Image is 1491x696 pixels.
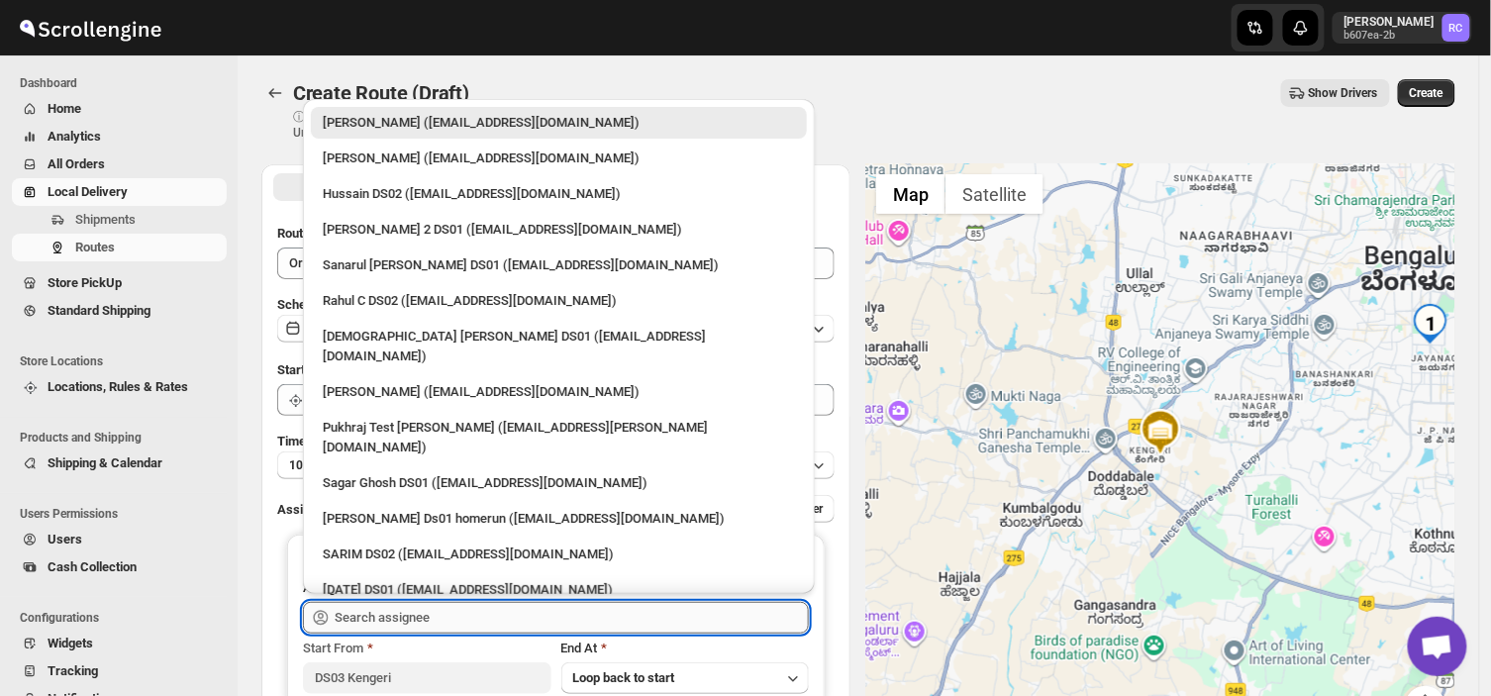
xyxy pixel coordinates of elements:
[323,184,795,204] div: Hussain DS02 ([EMAIL_ADDRESS][DOMAIN_NAME])
[277,434,357,448] span: Time Per Stop
[561,639,809,658] div: End At
[48,559,137,574] span: Cash Collection
[20,430,228,446] span: Products and Shipping
[303,499,815,535] li: Sourav Ds01 homerun (bamij29633@eluxeer.com)
[323,509,795,529] div: [PERSON_NAME] Ds01 homerun ([EMAIL_ADDRESS][DOMAIN_NAME])
[323,291,795,311] div: Rahul C DS02 ([EMAIL_ADDRESS][DOMAIN_NAME])
[945,174,1044,214] button: Show satellite imagery
[12,206,227,234] button: Shipments
[48,663,98,678] span: Tracking
[261,79,289,107] button: Routes
[303,139,815,174] li: Mujakkir Benguli (voweh79617@daypey.com)
[1333,12,1472,44] button: User menu
[303,570,815,606] li: Raja DS01 (gasecig398@owlny.com)
[1410,85,1443,101] span: Create
[48,156,105,171] span: All Orders
[12,123,227,150] button: Analytics
[20,75,228,91] span: Dashboard
[303,408,815,463] li: Pukhraj Test Grewal (lesogip197@pariag.com)
[48,275,122,290] span: Store PickUp
[303,246,815,281] li: Sanarul Haque DS01 (fefifag638@adosnan.com)
[303,463,815,499] li: Sagar Ghosh DS01 (loneyoj483@downlor.com)
[48,129,101,144] span: Analytics
[75,212,136,227] span: Shipments
[293,109,605,141] p: ⓘ Shipments can also be added from Shipments menu Unrouted tab
[303,174,815,210] li: Hussain DS02 (jarav60351@abatido.com)
[48,184,128,199] span: Local Delivery
[12,526,227,553] button: Users
[277,226,347,241] span: Route Name
[12,449,227,477] button: Shipping & Calendar
[1344,30,1435,42] p: b607ea-2b
[323,327,795,366] div: [DEMOGRAPHIC_DATA] [PERSON_NAME] DS01 ([EMAIL_ADDRESS][DOMAIN_NAME])
[48,303,150,318] span: Standard Shipping
[1281,79,1390,107] button: Show Drivers
[277,502,331,517] span: Assign to
[277,248,835,279] input: Eg: Bengaluru Route
[1408,617,1467,676] a: Open chat
[323,473,795,493] div: Sagar Ghosh DS01 ([EMAIL_ADDRESS][DOMAIN_NAME])
[1449,22,1463,35] text: RC
[303,372,815,408] li: Vikas Rathod (lolegiy458@nalwan.com)
[277,297,356,312] span: Scheduled for
[303,107,815,139] li: Rahul Chopra (pukhraj@home-run.co)
[12,150,227,178] button: All Orders
[48,532,82,547] span: Users
[323,255,795,275] div: Sanarul [PERSON_NAME] DS01 ([EMAIL_ADDRESS][DOMAIN_NAME])
[573,670,675,685] span: Loop back to start
[323,113,795,133] div: [PERSON_NAME] ([EMAIL_ADDRESS][DOMAIN_NAME])
[1411,304,1450,344] div: 1
[876,174,945,214] button: Show street map
[323,382,795,402] div: [PERSON_NAME] ([EMAIL_ADDRESS][DOMAIN_NAME])
[12,373,227,401] button: Locations, Rules & Rates
[293,81,469,105] span: Create Route (Draft)
[323,220,795,240] div: [PERSON_NAME] 2 DS01 ([EMAIL_ADDRESS][DOMAIN_NAME])
[303,641,363,655] span: Start From
[12,553,227,581] button: Cash Collection
[323,580,795,600] div: [DATE] DS01 ([EMAIL_ADDRESS][DOMAIN_NAME])
[12,657,227,685] button: Tracking
[20,353,228,369] span: Store Locations
[273,173,554,201] button: All Route Options
[323,545,795,564] div: SARIM DS02 ([EMAIL_ADDRESS][DOMAIN_NAME])
[12,234,227,261] button: Routes
[20,610,228,626] span: Configurations
[303,281,815,317] li: Rahul C DS02 (rahul.chopra@home-run.co)
[277,451,835,479] button: 10 minutes
[1344,14,1435,30] p: [PERSON_NAME]
[1398,79,1455,107] button: Create
[277,362,434,377] span: Start Location (Warehouse)
[561,662,809,694] button: Loop back to start
[12,630,227,657] button: Widgets
[1442,14,1470,42] span: Rahul Chopra
[75,240,115,254] span: Routes
[20,506,228,522] span: Users Permissions
[303,317,815,372] li: Islam Laskar DS01 (vixib74172@ikowat.com)
[48,101,81,116] span: Home
[12,95,227,123] button: Home
[1309,85,1378,101] span: Show Drivers
[277,315,835,343] button: [DATE]|[DATE]
[48,379,188,394] span: Locations, Rules & Rates
[48,636,93,650] span: Widgets
[323,418,795,457] div: Pukhraj Test [PERSON_NAME] ([EMAIL_ADDRESS][PERSON_NAME][DOMAIN_NAME])
[303,535,815,570] li: SARIM DS02 (xititor414@owlny.com)
[48,455,162,470] span: Shipping & Calendar
[16,3,164,52] img: ScrollEngine
[335,602,809,634] input: Search assignee
[323,149,795,168] div: [PERSON_NAME] ([EMAIL_ADDRESS][DOMAIN_NAME])
[289,457,348,473] span: 10 minutes
[303,210,815,246] li: Ali Husain 2 DS01 (petec71113@advitize.com)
